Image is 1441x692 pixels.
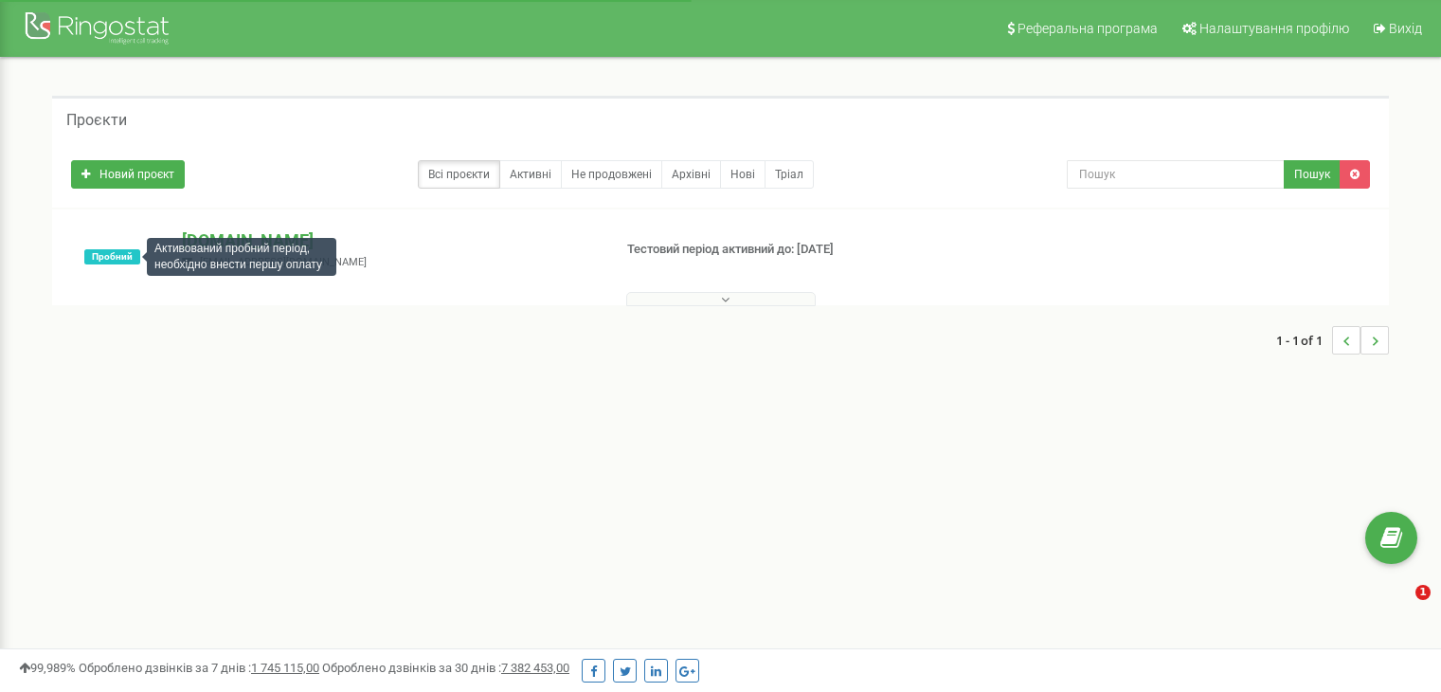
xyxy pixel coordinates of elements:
[1067,160,1285,189] input: Пошук
[322,661,569,675] span: Оброблено дзвінків за 30 днів :
[418,160,500,189] a: Всі проєкти
[182,228,596,253] p: [DOMAIN_NAME]
[66,112,127,129] h5: Проєкти
[1389,21,1422,36] span: Вихід
[561,160,662,189] a: Не продовжені
[84,249,140,264] span: Пробний
[1377,585,1422,630] iframe: Intercom live chat
[251,661,319,675] u: 1 745 115,00
[1415,585,1431,600] span: 1
[71,160,185,189] a: Новий проєкт
[1018,21,1158,36] span: Реферальна програма
[79,661,319,675] span: Оброблено дзвінків за 7 днів :
[1276,326,1332,355] span: 1 - 1 of 1
[499,160,562,189] a: Активні
[501,661,569,675] u: 7 382 453,00
[19,661,76,675] span: 99,989%
[720,160,766,189] a: Нові
[147,238,336,276] div: Активований пробний період, необхідно внести першу оплату
[1284,160,1341,189] button: Пошук
[661,160,721,189] a: Архівні
[1199,21,1349,36] span: Налаштування профілю
[1276,307,1389,373] nav: ...
[627,241,930,259] p: Тестовий період активний до: [DATE]
[765,160,814,189] a: Тріал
